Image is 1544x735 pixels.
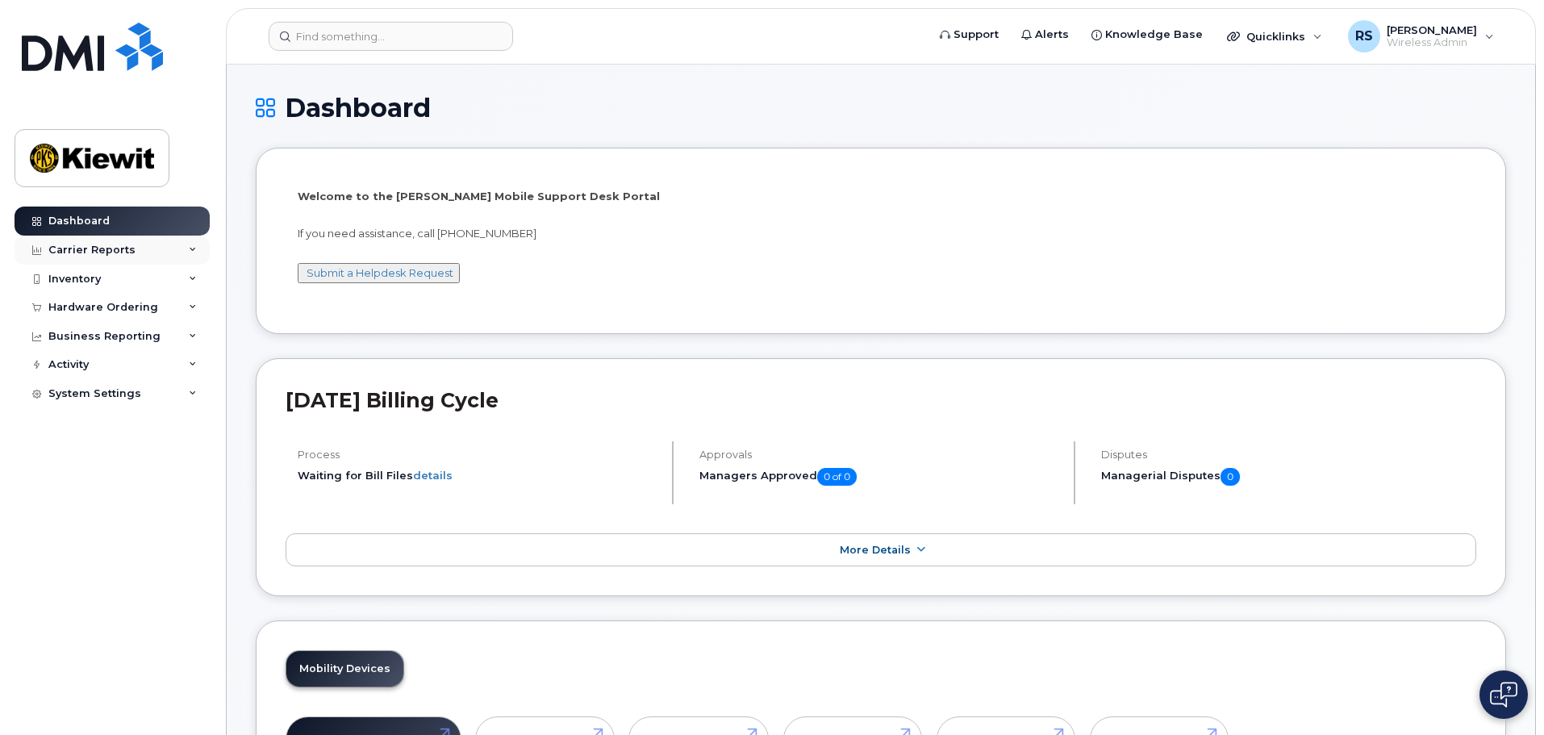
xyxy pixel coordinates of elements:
h5: Managers Approved [699,468,1060,486]
li: Waiting for Bill Files [298,468,658,483]
h4: Approvals [699,449,1060,461]
p: If you need assistance, call [PHONE_NUMBER] [298,226,1464,241]
h4: Process [298,449,658,461]
h1: Dashboard [256,94,1506,122]
a: Submit a Helpdesk Request [307,266,453,279]
h5: Managerial Disputes [1101,468,1476,486]
button: Submit a Helpdesk Request [298,263,460,283]
h2: [DATE] Billing Cycle [286,388,1476,412]
span: 0 [1221,468,1240,486]
h4: Disputes [1101,449,1476,461]
a: details [413,469,453,482]
span: More Details [840,544,911,556]
a: Mobility Devices [286,651,403,687]
span: 0 of 0 [817,468,857,486]
p: Welcome to the [PERSON_NAME] Mobile Support Desk Portal [298,189,1464,204]
img: Open chat [1490,682,1517,708]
